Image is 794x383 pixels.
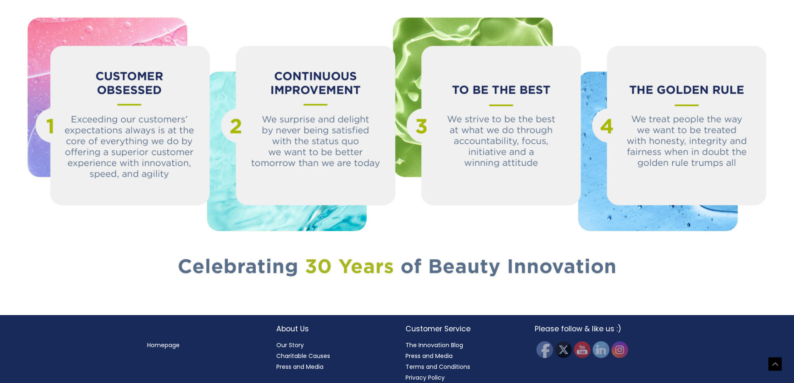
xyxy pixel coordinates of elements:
[406,323,518,334] h2: Customer Service
[276,340,389,372] nav: About Us
[555,341,572,358] img: Twitter
[276,341,304,349] a: Our Story
[406,341,463,349] a: The Innovation Blog
[536,341,553,358] img: Facebook
[276,323,389,334] h2: About Us
[406,340,518,383] nav: Customer Service
[276,363,323,371] a: Press and Media
[535,323,647,334] h2: Please follow & like us :)
[147,340,260,350] nav: Menu
[406,373,445,382] a: Privacy Policy
[147,341,180,349] a: Homepage
[406,363,470,371] a: Terms and Conditions
[276,352,330,360] a: Charitable Causes
[406,352,453,360] a: Press and Media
